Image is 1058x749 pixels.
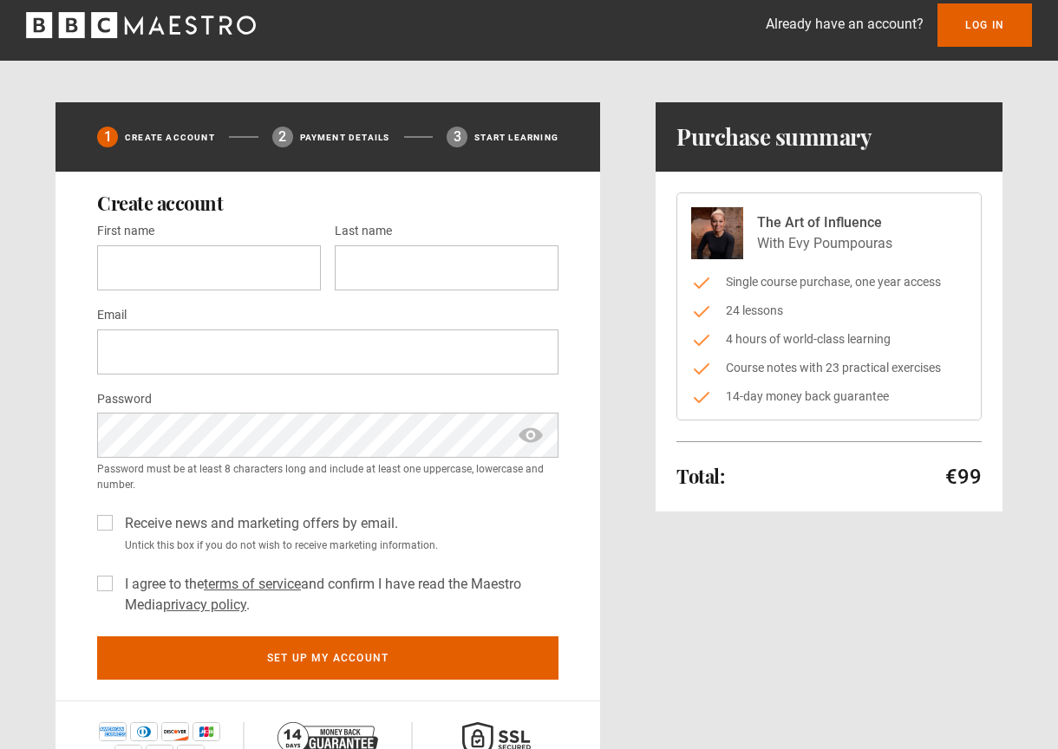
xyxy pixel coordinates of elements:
[97,305,127,326] label: Email
[118,537,558,553] small: Untick this box if you do not wish to receive marketing information.
[474,131,558,144] p: Start learning
[97,127,118,147] div: 1
[691,359,967,377] li: Course notes with 23 practical exercises
[130,722,158,741] img: diners
[204,576,301,592] a: terms of service
[97,192,558,213] h2: Create account
[447,127,467,147] div: 3
[193,722,220,741] img: jcb
[118,574,558,615] label: I agree to the and confirm I have read the Maestro Media .
[99,722,127,741] img: amex
[335,221,392,242] label: Last name
[161,722,189,741] img: discover
[691,273,967,291] li: Single course purchase, one year access
[97,636,558,680] button: Set up my account
[945,463,982,491] p: €99
[118,513,398,534] label: Receive news and marketing offers by email.
[125,131,215,144] p: Create Account
[937,3,1032,47] a: Log In
[676,123,872,151] h1: Purchase summary
[163,596,246,613] a: privacy policy
[691,388,967,406] li: 14-day money back guarantee
[757,212,892,233] p: The Art of Influence
[691,302,967,320] li: 24 lessons
[97,461,558,492] small: Password must be at least 8 characters long and include at least one uppercase, lowercase and num...
[272,127,293,147] div: 2
[300,131,390,144] p: Payment details
[757,233,892,254] p: With Evy Poumpouras
[766,14,924,35] p: Already have an account?
[676,466,724,486] h2: Total:
[691,330,967,348] li: 4 hours of world-class learning
[97,221,154,242] label: First name
[97,389,152,410] label: Password
[517,413,545,458] span: show password
[26,12,256,38] svg: BBC Maestro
